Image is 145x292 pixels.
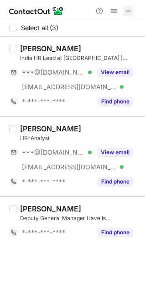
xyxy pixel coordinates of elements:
div: HR-Analyst [20,134,140,142]
span: [EMAIL_ADDRESS][DOMAIN_NAME] [22,83,117,91]
div: Deputy General Manager Havells [GEOGRAPHIC_DATA] limited | Head of New Technology Innovation & Pr... [20,214,140,222]
div: India HR Lead at [GEOGRAPHIC_DATA] | Strategic HR Business Partner | ex-Alstom | ex-Mahindra & [P... [20,54,140,62]
img: ContactOut v5.3.10 [9,5,64,16]
button: Reveal Button [97,68,133,77]
div: [PERSON_NAME] [20,204,81,213]
span: [EMAIL_ADDRESS][DOMAIN_NAME] [22,163,117,171]
span: ***@[DOMAIN_NAME] [22,148,85,157]
button: Reveal Button [97,228,133,237]
button: Reveal Button [97,97,133,106]
button: Reveal Button [97,177,133,186]
div: [PERSON_NAME] [20,124,81,133]
span: ***@[DOMAIN_NAME] [22,68,85,76]
span: Select all (3) [21,24,58,32]
div: [PERSON_NAME] [20,44,81,53]
button: Reveal Button [97,148,133,157]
